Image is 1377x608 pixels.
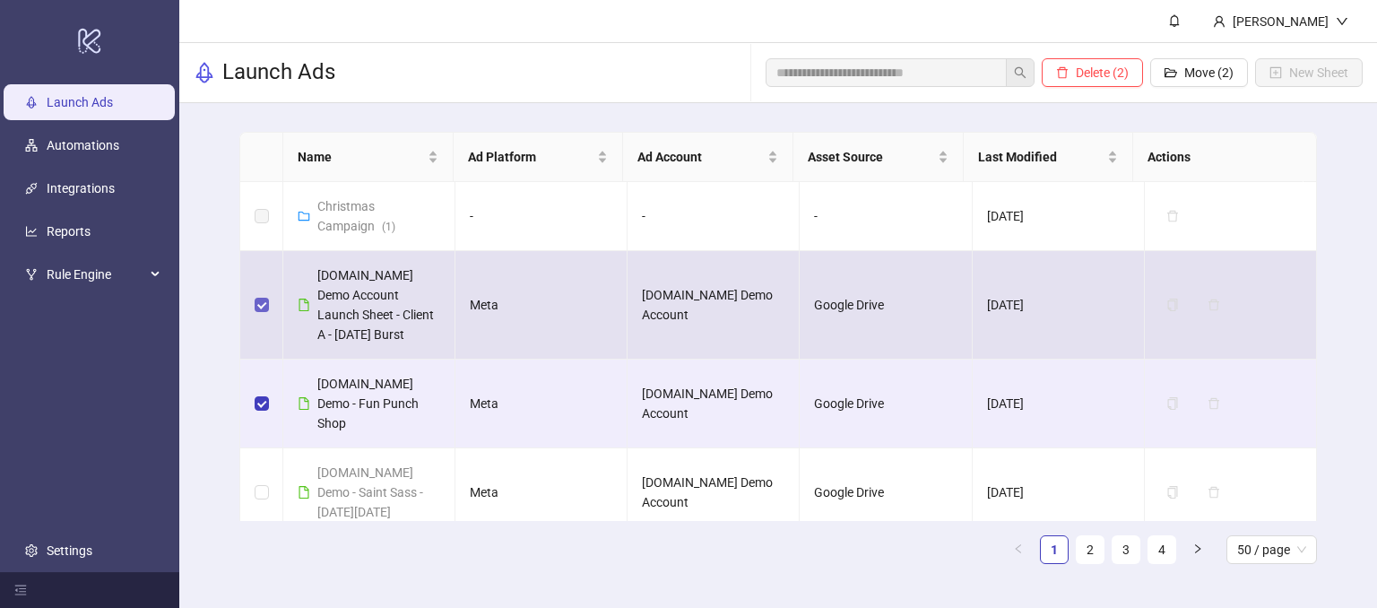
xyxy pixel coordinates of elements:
span: [DOMAIN_NAME] Demo - Saint Sass - [DATE][DATE] [317,465,423,519]
span: rocket [194,62,215,83]
div: Page Size [1226,535,1317,564]
td: Meta [455,360,628,448]
li: Previous Page [1004,535,1033,564]
a: Settings [47,543,92,558]
span: file [298,299,310,311]
td: - [628,182,800,251]
span: [DOMAIN_NAME] Demo Account Launch Sheet - Client A - [DATE] Burst [317,268,434,342]
span: Christmas Campaign [317,199,395,233]
span: Move (2) [1184,65,1234,80]
span: Ad Platform [468,147,594,167]
th: Actions [1133,133,1303,182]
td: [DOMAIN_NAME] Demo Account [628,251,800,360]
span: [DOMAIN_NAME] Demo - Fun Punch Shop [317,377,419,430]
td: Google Drive [800,360,972,448]
a: 3 [1113,536,1139,563]
li: 1 [1040,535,1069,564]
td: - [800,182,972,251]
td: Meta [455,448,628,537]
td: [DATE] [973,360,1145,448]
li: 3 [1112,535,1140,564]
th: Name [283,133,454,182]
span: down [1336,15,1348,28]
span: Asset Source [808,147,934,167]
span: menu-fold [14,584,27,596]
h3: Launch Ads [222,58,335,87]
span: bell [1168,14,1181,27]
a: 1 [1041,536,1068,563]
button: left [1004,535,1033,564]
a: Integrations [47,182,115,196]
th: Last Modified [964,133,1134,182]
li: 2 [1076,535,1104,564]
td: - [455,182,628,251]
th: Ad Account [623,133,793,182]
td: [DATE] [973,251,1145,360]
button: right [1183,535,1212,564]
span: Rule Engine [47,257,145,293]
span: fork [25,269,38,282]
th: Asset Source [793,133,964,182]
td: [DATE] [973,182,1145,251]
span: Name [298,147,424,167]
th: Ad Platform [454,133,624,182]
span: left [1013,543,1024,554]
button: Delete (2) [1042,58,1143,87]
a: Reports [47,225,91,239]
td: Meta [455,251,628,360]
span: Delete (2) [1076,65,1129,80]
td: Google Drive [800,251,972,360]
span: Last Modified [978,147,1104,167]
div: [PERSON_NAME] [1225,12,1336,31]
td: [DATE] [973,448,1145,537]
span: Ad Account [637,147,764,167]
a: Launch Ads [47,96,113,110]
button: New Sheet [1255,58,1363,87]
li: Next Page [1183,535,1212,564]
span: user [1213,15,1225,28]
a: 2 [1077,536,1104,563]
td: Google Drive [800,448,972,537]
span: file [298,397,310,410]
a: 4 [1148,536,1175,563]
span: file [298,486,310,499]
li: 4 [1147,535,1176,564]
span: right [1192,543,1203,554]
a: Automations [47,139,119,153]
span: folder-open [1165,66,1177,79]
span: folder [298,210,310,222]
button: Move (2) [1150,58,1248,87]
span: ( 1 ) [382,221,395,233]
td: [DOMAIN_NAME] Demo Account [628,360,800,448]
td: [DOMAIN_NAME] Demo Account [628,448,800,537]
span: delete [1056,66,1069,79]
span: 50 / page [1237,536,1306,563]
